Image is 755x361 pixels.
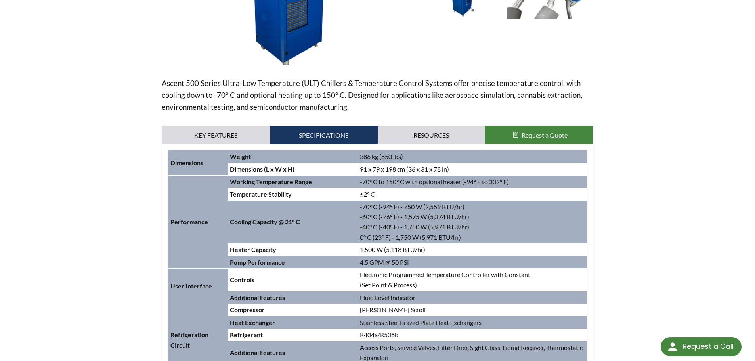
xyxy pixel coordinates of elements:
td: 386 kg (850 lbs) [358,150,587,163]
a: Key Features [162,126,270,144]
td: ±2° C [358,188,587,201]
td: 4.5 GPM @ 50 PSI [358,256,587,269]
strong: Dimensions (L x W x H) [230,165,294,173]
p: Ascent 500 Series Ultra-Low Temperature (ULT) Chillers & Temperature Control Systems offer precis... [162,77,594,113]
strong: Temperature Stability [230,190,292,198]
td: R404a/R508b [358,329,587,341]
button: Request a Quote [485,126,593,144]
strong: Additional Features [230,349,285,356]
td: -70° C (-94° F) - 750 W (2,559 BTU/hr) -60° C (-76° F) - 1,575 W (5,374 BTU/hr) -40° C (-40° F) -... [358,201,587,243]
strong: Controls [230,276,254,283]
strong: Heat Exchanger [230,319,275,326]
strong: Refrigerant [230,331,263,338]
strong: Heater Capacity [230,246,276,253]
td: 91 x 79 x 198 cm (36 x 31 x 78 in) [358,163,587,176]
strong: Working Temperature Range [230,178,312,185]
strong: Pump Performance [230,258,285,266]
td: Stainless Steel Brazed Plate Heat Exchangers [358,316,587,329]
td: -70° C to 150° C with optional heater (-94° F to 302° F) [358,176,587,188]
td: Electronic Programmed Temperature Controller with Constant (Set Point & Process) [358,268,587,291]
strong: Refrigeration Circuit [170,331,208,349]
a: Specifications [270,126,378,144]
a: Resources [378,126,485,144]
strong: Additional Features [230,294,285,301]
strong: User Interface [170,282,212,290]
img: round button [666,340,679,353]
strong: Performance [170,218,208,225]
strong: Cooling Capacity @ 21° C [230,218,300,225]
span: Request a Quote [522,131,568,139]
strong: Weight [230,153,251,160]
div: Request a Call [661,337,742,356]
td: 1,500 W (5,118 BTU/hr) [358,243,587,256]
div: Request a Call [682,337,734,355]
strong: Dimensions [170,159,203,166]
td: Fluid Level Indicator [358,291,587,304]
strong: Compressor [230,306,265,313]
td: [PERSON_NAME] Scroll [358,304,587,316]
